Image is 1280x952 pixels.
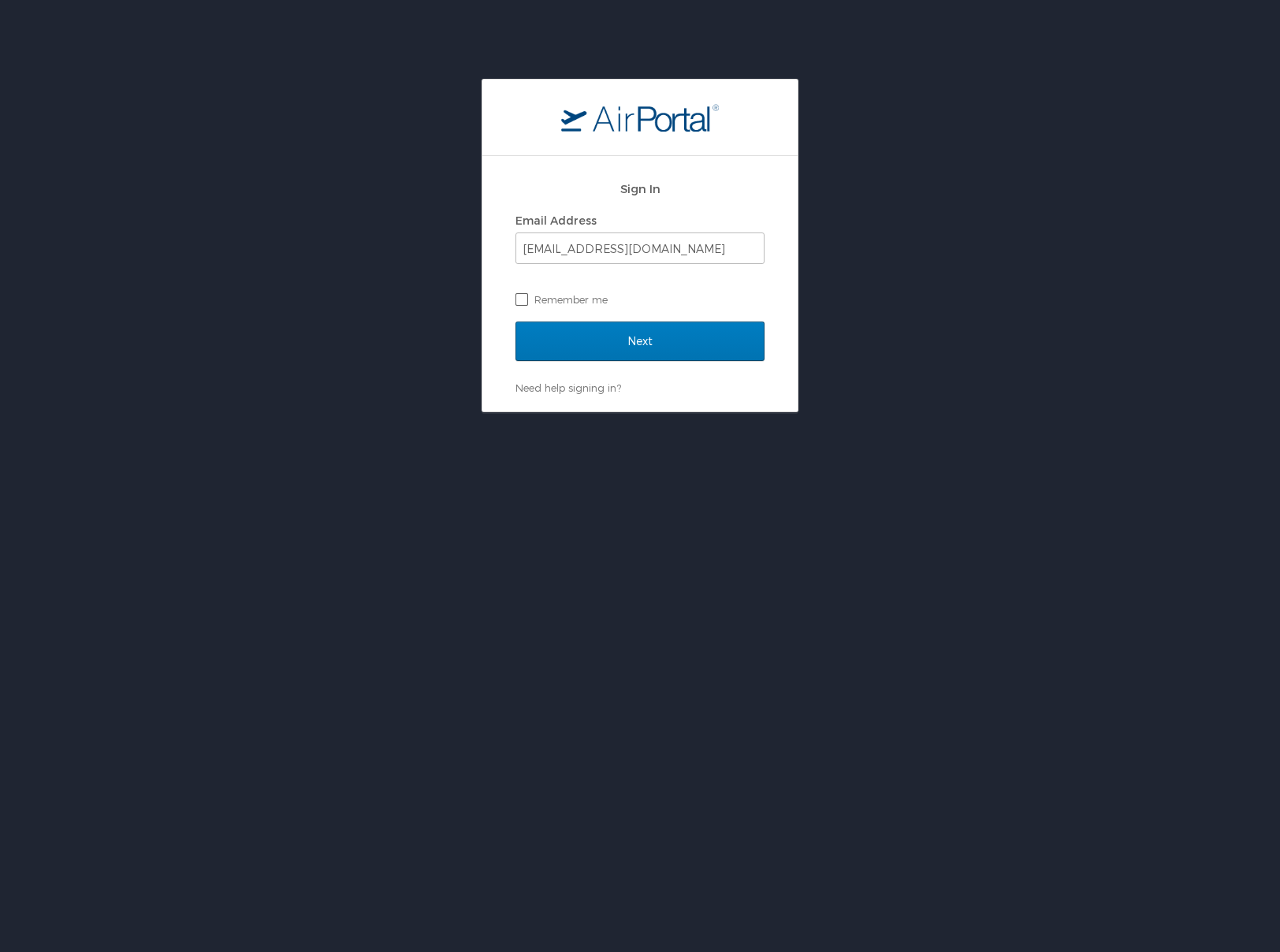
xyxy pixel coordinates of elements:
[515,288,765,311] label: Remember me
[561,103,719,132] img: logo
[515,381,621,394] a: Need help signing in?
[515,180,765,198] h2: Sign In
[515,322,765,361] input: Next
[515,214,597,227] label: Email Address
